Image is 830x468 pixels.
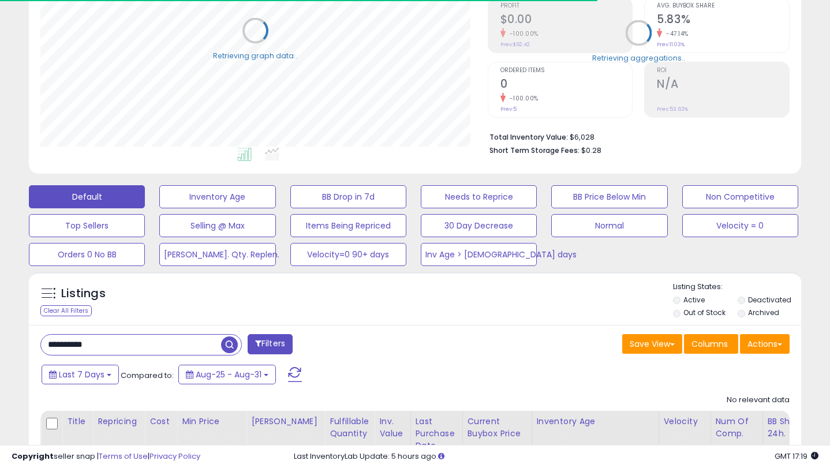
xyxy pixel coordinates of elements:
[716,415,758,440] div: Num of Comp.
[290,185,406,208] button: BB Drop in 7d
[416,415,458,464] div: Last Purchase Date (GMT)
[251,415,320,428] div: [PERSON_NAME]
[159,243,275,266] button: [PERSON_NAME]. Qty. Replen.
[622,334,682,354] button: Save View
[67,415,88,428] div: Title
[248,334,293,354] button: Filters
[379,415,405,440] div: Inv. value
[683,295,705,305] label: Active
[159,185,275,208] button: Inventory Age
[121,370,174,381] span: Compared to:
[740,334,790,354] button: Actions
[330,415,369,440] div: Fulfillable Quantity
[59,369,104,380] span: Last 7 Days
[294,451,818,462] div: Last InventoryLab Update: 5 hours ago.
[290,243,406,266] button: Velocity=0 90+ days
[29,243,145,266] button: Orders 0 No BB
[196,369,261,380] span: Aug-25 - Aug-31
[12,451,200,462] div: seller snap | |
[748,308,779,317] label: Archived
[290,214,406,237] button: Items Being Repriced
[178,365,276,384] button: Aug-25 - Aug-31
[683,308,726,317] label: Out of Stock
[537,415,654,428] div: Inventory Age
[159,214,275,237] button: Selling @ Max
[421,185,537,208] button: Needs to Reprice
[213,50,297,61] div: Retrieving graph data..
[468,415,527,440] div: Current Buybox Price
[421,214,537,237] button: 30 Day Decrease
[748,295,791,305] label: Deactivated
[29,214,145,237] button: Top Sellers
[149,415,172,428] div: Cost
[40,305,92,316] div: Clear All Filters
[98,415,140,428] div: Repricing
[61,286,106,302] h5: Listings
[673,282,801,293] p: Listing States:
[682,214,798,237] button: Velocity = 0
[691,338,728,350] span: Columns
[42,365,119,384] button: Last 7 Days
[551,185,667,208] button: BB Price Below Min
[421,243,537,266] button: Inv Age > [DEMOGRAPHIC_DATA] days
[99,451,148,462] a: Terms of Use
[682,185,798,208] button: Non Competitive
[149,451,200,462] a: Privacy Policy
[768,415,810,440] div: BB Share 24h.
[592,53,685,63] div: Retrieving aggregations..
[551,214,667,237] button: Normal
[182,415,241,428] div: Min Price
[775,451,818,462] span: 2025-09-11 17:19 GMT
[12,451,54,462] strong: Copyright
[664,415,706,428] div: Velocity
[29,185,145,208] button: Default
[727,395,790,406] div: No relevant data
[684,334,738,354] button: Columns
